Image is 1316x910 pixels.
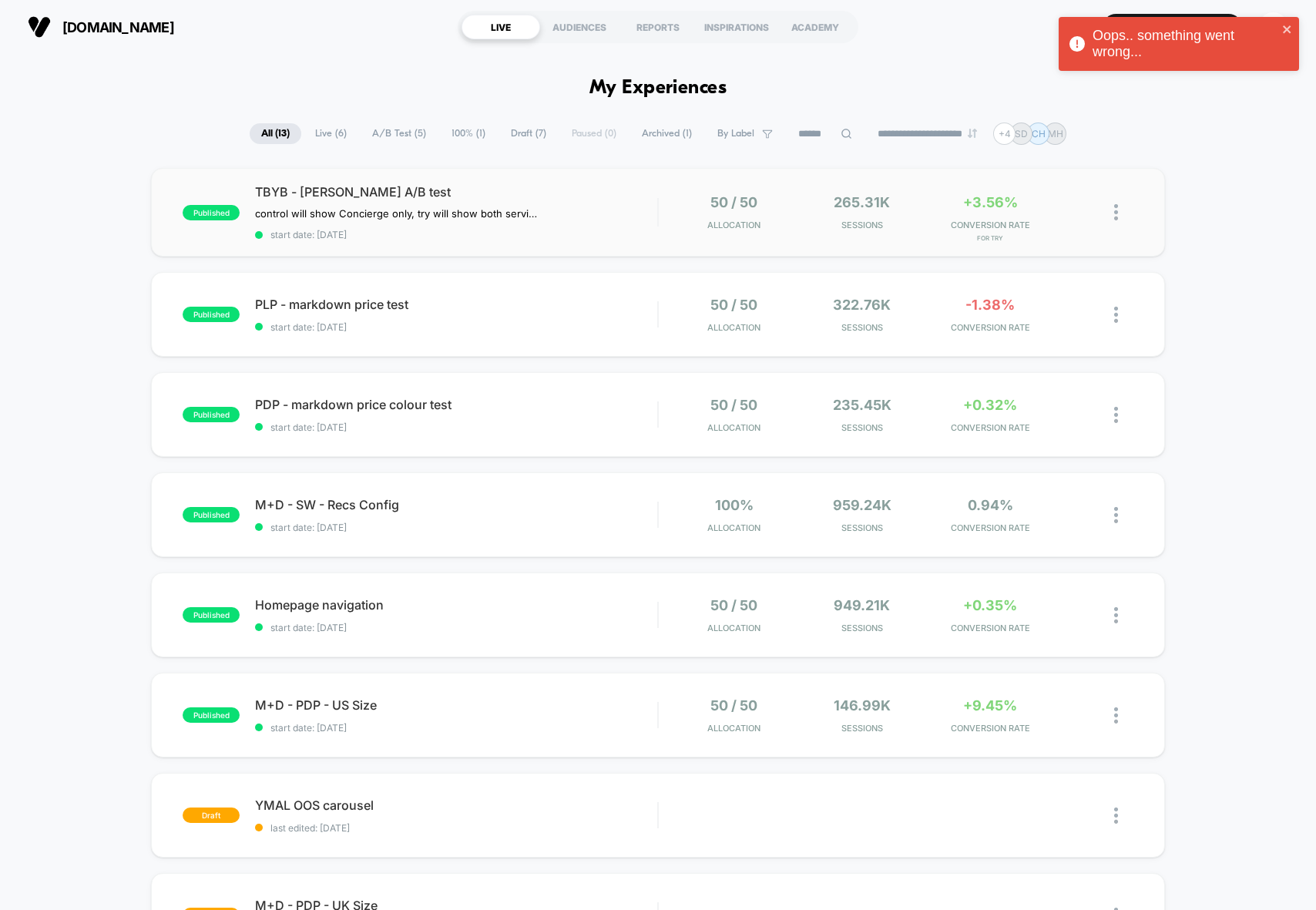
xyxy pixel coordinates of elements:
[833,297,891,313] span: 322.76k
[1114,808,1118,824] img: close
[630,123,703,144] span: Archived ( 1 )
[968,129,977,138] img: end
[183,205,240,220] span: published
[1114,407,1118,423] img: close
[1032,128,1046,139] p: CH
[717,128,754,139] span: By Label
[710,697,757,714] span: 50 / 50
[1114,307,1118,323] img: close
[833,497,891,513] span: 959.24k
[710,597,757,613] span: 50 / 50
[255,622,657,633] span: start date: [DATE]
[255,522,657,533] span: start date: [DATE]
[1114,607,1118,623] img: close
[183,507,240,522] span: published
[23,15,179,39] button: [DOMAIN_NAME]
[589,77,727,99] h1: My Experiences
[361,123,438,144] span: A/B Test ( 5 )
[304,123,358,144] span: Live ( 6 )
[802,322,922,333] span: Sessions
[930,522,1050,533] span: CONVERSION RATE
[1015,128,1028,139] p: SD
[710,397,757,413] span: 50 / 50
[250,123,301,144] span: All ( 13 )
[255,229,657,240] span: start date: [DATE]
[183,407,240,422] span: published
[255,421,657,433] span: start date: [DATE]
[255,184,657,200] span: TBYB - [PERSON_NAME] A/B test
[963,397,1017,413] span: +0.32%
[802,522,922,533] span: Sessions
[930,623,1050,633] span: CONVERSION RATE
[834,194,890,210] span: 265.31k
[710,194,757,210] span: 50 / 50
[255,822,657,834] span: last edited: [DATE]
[802,623,922,633] span: Sessions
[707,623,760,633] span: Allocation
[255,397,657,412] span: PDP - markdown price colour test
[619,15,697,39] div: REPORTS
[1114,707,1118,724] img: close
[707,723,760,734] span: Allocation
[183,307,240,322] span: published
[710,297,757,313] span: 50 / 50
[1048,128,1063,139] p: MH
[965,297,1015,313] span: -1.38%
[707,422,760,433] span: Allocation
[963,597,1017,613] span: +0.35%
[930,234,1050,242] span: for try
[462,15,540,39] div: LIVE
[930,723,1050,734] span: CONVERSION RATE
[968,497,1013,513] span: 0.94%
[963,697,1017,714] span: +9.45%
[697,15,776,39] div: INSPIRATIONS
[183,707,240,723] span: published
[1114,507,1118,523] img: close
[834,597,890,613] span: 949.21k
[255,297,657,312] span: PLP - markdown price test
[540,15,619,39] div: AUDIENCES
[255,798,657,813] span: YMAL OOS carousel
[1254,12,1293,43] button: CH
[255,321,657,333] span: start date: [DATE]
[1282,23,1293,38] button: close
[255,497,657,512] span: M+D - SW - Recs Config
[255,722,657,734] span: start date: [DATE]
[930,220,1050,230] span: CONVERSION RATE
[802,723,922,734] span: Sessions
[715,497,754,513] span: 100%
[440,123,497,144] span: 100% ( 1 )
[802,220,922,230] span: Sessions
[993,123,1016,145] div: + 4
[62,19,174,35] span: [DOMAIN_NAME]
[1093,28,1277,60] div: Oops.. something went wrong...
[255,697,657,713] span: M+D - PDP - US Size
[255,597,657,613] span: Homepage navigation
[776,15,854,39] div: ACADEMY
[183,607,240,623] span: published
[183,808,240,823] span: draft
[834,697,891,714] span: 146.99k
[930,422,1050,433] span: CONVERSION RATE
[499,123,558,144] span: Draft ( 7 )
[707,322,760,333] span: Allocation
[930,322,1050,333] span: CONVERSION RATE
[963,194,1018,210] span: +3.56%
[1258,12,1288,42] div: CH
[255,207,541,220] span: control will show Concierge only, try will show both servicesThe Variant Name MUST NOT BE EDITED....
[28,15,51,39] img: Visually logo
[833,397,891,413] span: 235.45k
[802,422,922,433] span: Sessions
[707,220,760,230] span: Allocation
[707,522,760,533] span: Allocation
[1114,204,1118,220] img: close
